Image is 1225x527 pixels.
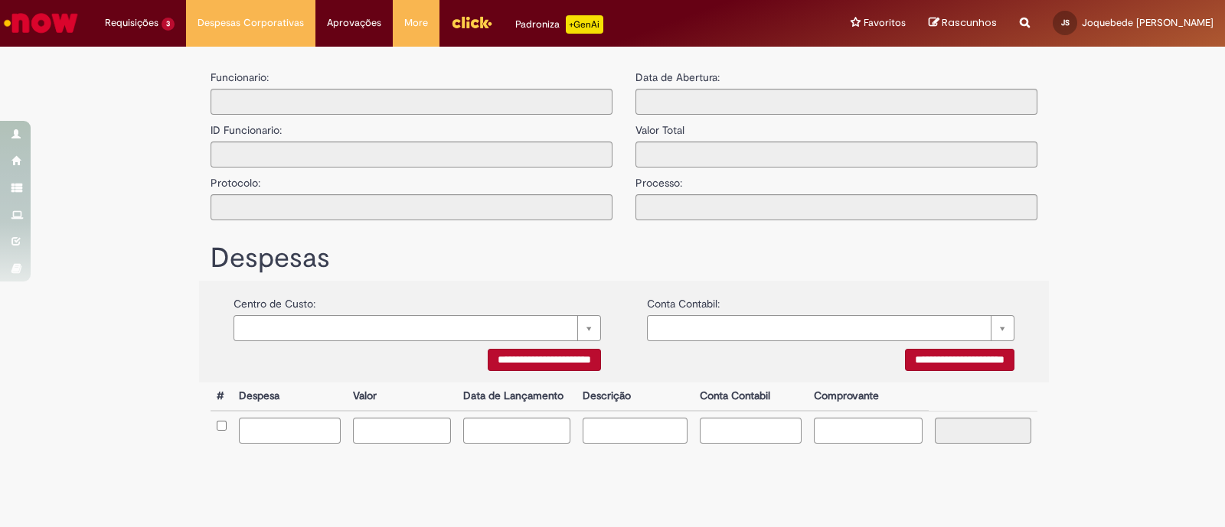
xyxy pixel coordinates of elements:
span: Joquebede [PERSON_NAME] [1082,16,1214,29]
th: Data de Lançamento [457,382,577,411]
th: Despesa [233,382,347,411]
th: Conta Contabil [694,382,808,411]
th: Descrição [577,382,693,411]
span: JS [1061,18,1070,28]
span: Favoritos [864,15,906,31]
a: Limpar campo {0} [234,315,601,341]
th: Valor [347,382,456,411]
th: Comprovante [808,382,929,411]
label: Protocolo: [211,168,260,190]
label: ID Funcionario: [211,115,282,138]
p: +GenAi [566,15,603,34]
div: Padroniza [515,15,603,34]
img: ServiceNow [2,8,80,38]
img: click_logo_yellow_360x200.png [451,11,492,34]
label: Funcionario: [211,70,269,85]
label: Centro de Custo: [234,288,315,311]
span: 3 [162,18,175,31]
a: Rascunhos [929,16,997,31]
label: Valor Total [635,115,684,138]
label: Data de Abertura: [635,70,720,85]
a: Limpar campo {0} [647,315,1014,341]
span: Despesas Corporativas [198,15,304,31]
span: Aprovações [327,15,381,31]
label: Conta Contabil: [647,288,720,311]
span: Rascunhos [942,15,997,30]
label: Processo: [635,168,682,190]
h1: Despesas [211,243,1037,274]
th: # [211,382,233,411]
span: Requisições [105,15,158,31]
span: More [404,15,428,31]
